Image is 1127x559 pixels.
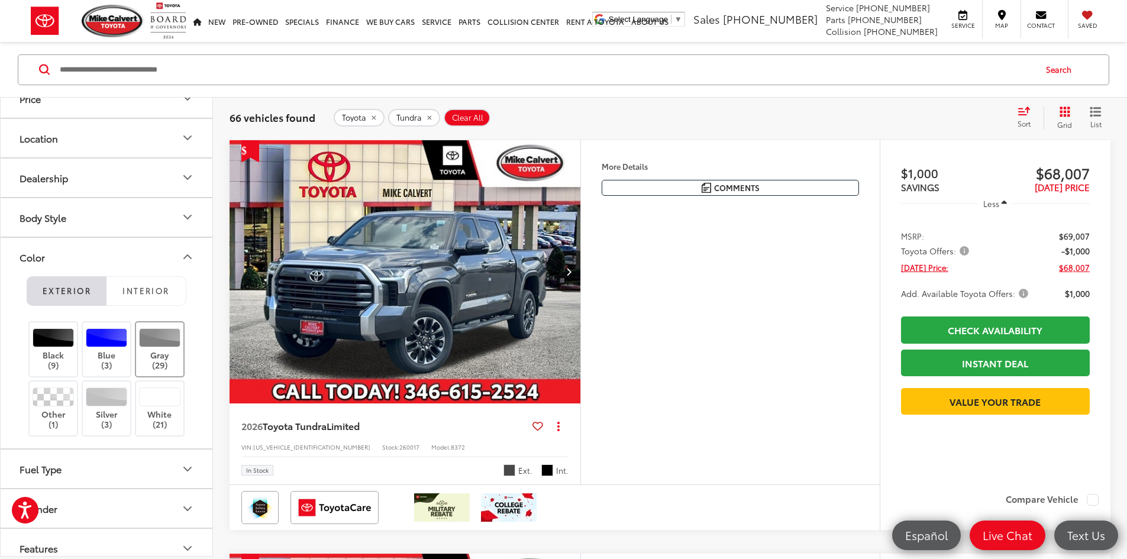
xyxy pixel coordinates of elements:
span: [DATE] Price: [901,261,948,273]
div: Features [20,542,58,554]
button: Select sort value [1012,105,1044,129]
span: $69,007 [1059,230,1090,242]
label: Silver (3) [83,387,131,429]
div: Color [20,251,45,262]
span: 2026 [241,419,263,432]
img: 2026 Toyota Tundra Limited [229,140,582,405]
div: 2026 Toyota Tundra Limited 0 [229,140,582,404]
span: Less [983,198,999,209]
span: Service [950,21,976,30]
span: VIN: [241,442,253,451]
span: $68,007 [995,164,1090,182]
div: Body Style [180,210,195,224]
span: Contact [1027,21,1055,30]
div: Location [180,131,195,145]
button: CylinderCylinder [1,489,214,528]
span: Sales [693,11,720,27]
span: SAVINGS [901,180,939,193]
span: MSRP: [901,230,924,242]
span: $1,000 [901,164,996,182]
div: Location [20,132,58,143]
div: Price [180,91,195,105]
span: Black Leather-Trimmed [541,464,553,476]
button: Next image [557,251,580,292]
h4: More Details [602,162,859,170]
img: Comments [702,183,711,193]
span: Tundra [396,112,422,122]
span: Toyota Tundra [263,419,327,432]
div: Price [20,92,41,104]
span: Interior [122,285,169,295]
span: Int. [556,465,569,476]
a: Instant Deal [901,350,1090,376]
span: $1,000 [1065,287,1090,299]
button: Comments [602,180,859,196]
div: Dealership [20,172,68,183]
span: Saved [1074,21,1100,30]
div: Cylinder [20,503,57,514]
div: Fuel Type [20,463,62,474]
a: Español [892,521,961,550]
img: /static/brand-toyota/National_Assets/toyota-college-grad.jpeg?height=48 [481,493,537,522]
button: Fuel TypeFuel Type [1,450,214,488]
input: Search by Make, Model, or Keyword [59,55,1035,83]
span: Toyota [342,112,366,122]
span: Ext. [518,465,532,476]
span: Grid [1057,119,1072,129]
span: 66 vehicles found [230,109,315,124]
button: Less [978,193,1013,214]
span: ▼ [674,15,682,24]
button: PricePrice [1,79,214,117]
label: Blue (3) [83,328,131,370]
span: Text Us [1061,528,1111,542]
div: Dealership [180,170,195,185]
span: 8372 [451,442,465,451]
label: White (21) [136,387,184,429]
button: List View [1081,105,1110,129]
span: [US_VEHICLE_IDENTIFICATION_NUMBER] [253,442,370,451]
span: Sort [1018,118,1031,128]
button: DealershipDealership [1,158,214,196]
button: Actions [548,415,569,436]
span: [DATE] PRICE [1035,180,1090,193]
div: Body Style [20,211,66,222]
img: Toyota Safety Sense Mike Calvert Toyota Houston TX [244,493,276,522]
span: [PHONE_NUMBER] [848,14,922,25]
span: Get Price Drop Alert [241,140,259,163]
span: Clear All [452,112,483,122]
span: Español [899,528,954,542]
span: 260017 [399,442,419,451]
span: Limited [327,419,360,432]
img: Mike Calvert Toyota [82,5,144,37]
span: Add. Available Toyota Offers: [901,287,1031,299]
span: [PHONE_NUMBER] [856,2,930,14]
label: Black (9) [30,328,77,370]
button: Clear All [444,108,490,126]
button: Toyota Offers: [901,245,973,257]
label: Gray (29) [136,328,184,370]
span: Map [989,21,1015,30]
span: $68,007 [1059,261,1090,273]
span: Collision [826,25,861,37]
button: remove Tundra [388,108,440,126]
span: -$1,000 [1061,245,1090,257]
span: Magnetic Gray Metallic [503,464,515,476]
label: Compare Vehicle [1006,494,1099,506]
a: 2026Toyota TundraLimited [241,419,528,432]
span: [PHONE_NUMBER] [864,25,938,37]
a: Value Your Trade [901,388,1090,415]
span: List [1090,118,1102,128]
span: [PHONE_NUMBER] [723,11,818,27]
span: Parts [826,14,845,25]
div: Color [180,250,195,264]
button: Grid View [1044,105,1081,129]
a: Check Availability [901,316,1090,343]
div: Fuel Type [180,461,195,476]
button: Body StyleBody Style [1,198,214,236]
span: Model: [431,442,451,451]
a: Text Us [1054,521,1118,550]
span: Comments [714,182,760,193]
span: Stock: [382,442,399,451]
button: ColorColor [1,237,214,276]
